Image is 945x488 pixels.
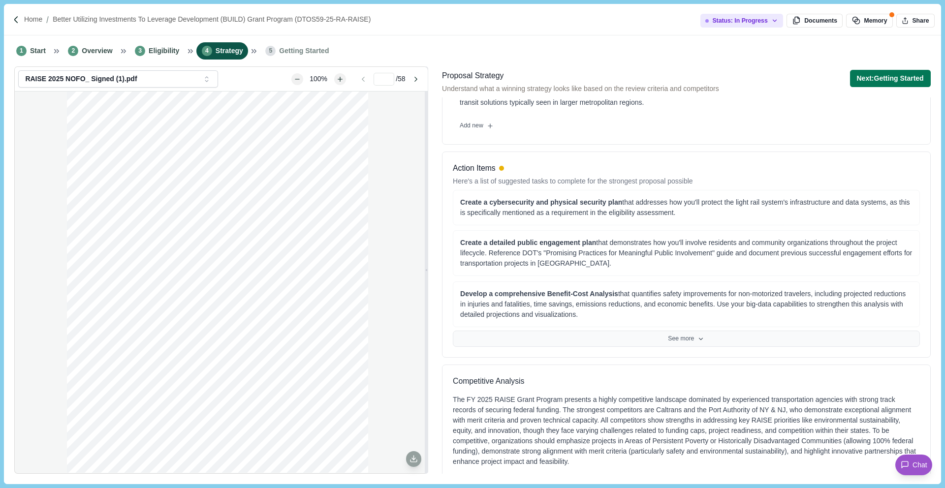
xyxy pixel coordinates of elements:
span: Table of Contents [102,190,147,196]
span: Program Description ................................................................................ [114,347,333,353]
span: Project Description File ........................................................................... [119,445,333,451]
span: 5 [265,46,276,56]
span: FY 2025 Notice of Funding Opportunity [102,128,237,136]
span: Getting Started [279,46,329,56]
span: Restrictions on Funding ............................................................................ [119,376,333,382]
span: / 58 [396,74,405,84]
span: .................................................................................................... [164,249,333,255]
span: 1 [16,46,27,56]
span: 3. [108,376,113,382]
span: 3. [108,445,113,451]
button: Zoom in [334,73,346,85]
span: .................................................................................................... [139,219,333,225]
span: 1 [330,110,333,116]
span: Changes from the FY 2024 NOFO ...................................................................... [119,229,332,235]
div: 100% [305,74,332,84]
span: 4. [108,278,113,284]
span: 9. [108,327,113,333]
div: The FY 2025 RAISE Grant Program presents a highly competitive landscape dominated by experienced ... [453,395,920,467]
span: 5. [108,288,113,294]
span: 1. [108,425,113,431]
span: Overview [82,46,112,56]
a: Home [24,14,42,25]
span: Chat [913,460,927,470]
span: Eligible Applicants [119,249,164,255]
span: 3. [108,229,113,235]
span: Program History and Authorization .................................................................. [119,357,332,363]
div: RAISE 2025 NOFO_ Signed (1).pdf [25,75,199,83]
span: Develop a comprehensive Benefit-Cost Analysis [460,290,618,298]
span: Basic Information................................................................................... [114,200,333,206]
button: Go to previous page [354,73,372,85]
span: .................................................................................................... [158,405,333,411]
span: Round 2 [119,219,139,225]
span: 2. [108,259,113,265]
span: Standard Form 424................................................................................... [119,425,333,431]
button: See more [453,331,920,347]
span: Create a detailed public engagement plan [460,239,596,246]
span: 3. [108,269,113,274]
span: Location Designations .............................................................................. [119,298,333,304]
span: FY 2025 RAISE Project Information Form [119,435,220,441]
span: .................................................................................................... [161,269,333,274]
span: Minimum Funding Request For Capital Projects ....................................................... [119,259,333,265]
span: 2 [68,46,78,56]
h3: Competitive Analysis [453,375,920,388]
span: 6. [108,298,113,304]
span: Rebuilding American Infrastructure with Sustainability and Equity Grant Program [102,142,313,148]
span: D. [102,415,108,421]
span: Round 1 [119,210,139,215]
span: 2. [108,435,113,441]
span: B. [102,239,108,245]
span: Application Limit [119,269,161,274]
p: Here's a list of suggested tasks to complete for the strongest proposal possible [453,176,693,186]
span: A. [102,200,108,206]
span: 10. [108,337,116,343]
span: 5. [108,396,113,401]
span: Understand what a winning strategy looks like based on the review criteria and competitors [442,84,719,94]
div: Proposal Strategy [442,70,719,82]
span: .................................................................................................... [139,210,333,215]
span: Project Components ................................................................................. [119,317,333,323]
span: Pre-Award Authority ................................................................................ [119,288,332,294]
span: Eligible Projects .................................................................................. [119,307,333,313]
span: Strategy [216,46,243,56]
span: Start [30,46,46,56]
span: 3 [135,46,145,56]
span: .................................................................................................... [150,278,333,284]
span: Eligibility......................................................................................... [114,239,333,245]
span: 8. [108,317,113,323]
div: that addresses how you'll protect the light rail system's infrastructure and data systems, as thi... [460,197,913,218]
span: 4 [202,46,212,56]
span: Previous RAISE/BUILD/TIGER Recipients .............................................................. [124,337,333,343]
span: Create a cybersecurity and physical security plan [460,198,622,206]
span: 1. [108,210,113,215]
span: Availability of Funds............................................................................... [119,386,333,392]
span: 1. [108,357,113,363]
div: that quantifies safety improvements for non-motorized travelers, including projected reductions i... [460,289,913,320]
span: C. [102,347,108,353]
span: .................................................................................................... [158,327,333,333]
span: Application Content and Format ..................................................................... [114,415,333,421]
span: ....................................................................... 18 [220,435,333,441]
span: 4. [108,386,113,392]
span: Cost Sharing [119,278,149,284]
button: Go to next page [407,73,424,85]
a: Better Utilizing Investments to Leverage Development (BUILD) Grant Program (DTOS59-25-RA-RAISE) [53,14,371,25]
span: 6. [108,405,113,411]
div: grid [67,91,376,473]
button: Zoom out [291,73,303,85]
div: that demonstrates how you'll involve residents and community organizations throughout the project... [460,238,913,269]
span: 2. [108,366,113,372]
img: Forward slash icon [12,15,21,24]
span: 7. [108,307,113,313]
button: Chat [895,455,932,475]
span: Previous Awards [119,405,158,411]
button: RAISE 2025 NOFO_ Signed (1).pdf [18,70,218,88]
button: Next:Getting Started [850,70,931,87]
span: Performance Goals [119,396,164,401]
span: 1. [108,249,113,255]
button: Add new [453,118,501,134]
